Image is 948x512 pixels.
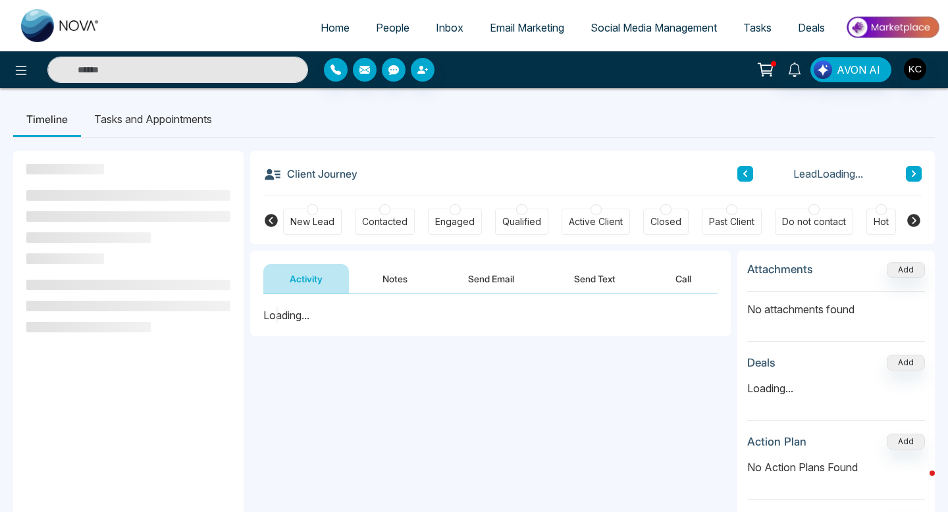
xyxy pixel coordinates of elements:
a: Social Media Management [577,15,730,40]
div: Past Client [709,215,754,228]
span: AVON AI [837,62,880,78]
p: No attachments found [747,292,925,317]
li: Tasks and Appointments [81,101,225,137]
div: Hot [874,215,889,228]
div: New Lead [290,215,334,228]
a: People [363,15,423,40]
span: Inbox [436,21,463,34]
button: Call [649,264,718,294]
div: Loading... [263,307,718,323]
a: Email Marketing [477,15,577,40]
button: Add [887,262,925,278]
span: Deals [798,21,825,34]
div: Engaged [435,215,475,228]
div: Closed [650,215,681,228]
h3: Attachments [747,263,813,276]
button: Add [887,355,925,371]
button: AVON AI [810,57,891,82]
a: Tasks [730,15,785,40]
img: Lead Flow [814,61,832,79]
h3: Action Plan [747,435,806,448]
button: Send Email [442,264,540,294]
span: Social Media Management [591,21,717,34]
span: Add [887,263,925,274]
a: Deals [785,15,838,40]
div: Do not contact [782,215,846,228]
a: Home [307,15,363,40]
p: Loading... [747,380,925,396]
button: Notes [356,264,434,294]
div: Qualified [502,215,541,228]
button: Activity [263,264,349,294]
h3: Deals [747,356,776,369]
iframe: Intercom live chat [903,467,935,499]
span: People [376,21,409,34]
a: Inbox [423,15,477,40]
img: User Avatar [904,58,926,80]
h3: Client Journey [263,164,357,184]
span: Lead Loading... [793,166,863,182]
img: Nova CRM Logo [21,9,100,42]
div: Contacted [362,215,408,228]
span: Tasks [743,21,772,34]
button: Add [887,434,925,449]
img: Market-place.gif [845,13,940,42]
button: Send Text [548,264,642,294]
span: Home [321,21,350,34]
div: Active Client [569,215,623,228]
li: Timeline [13,101,81,137]
span: Email Marketing [490,21,564,34]
p: No Action Plans Found [747,459,925,475]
